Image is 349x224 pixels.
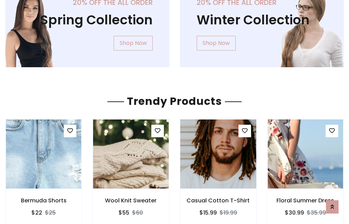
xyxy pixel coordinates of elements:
h6: Bermuda Shorts [6,197,82,204]
h6: Floral Summer Dress [267,197,343,204]
h1: Spring Collection [22,12,153,28]
del: $60 [132,209,143,217]
del: $25 [45,209,56,217]
h6: Casual Cotton T-Shirt [180,197,256,204]
del: $19.99 [220,209,237,217]
h6: $15.99 [199,209,217,216]
h1: Winter Collection [197,12,327,28]
a: Shop Now [197,36,236,51]
h6: Wool Knit Sweater [93,197,169,204]
span: Trendy Products [124,94,225,109]
h6: $55 [119,209,129,216]
h6: $30.99 [285,209,304,216]
del: $35.99 [307,209,326,217]
a: Shop Now [114,36,153,51]
h6: $22 [31,209,42,216]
